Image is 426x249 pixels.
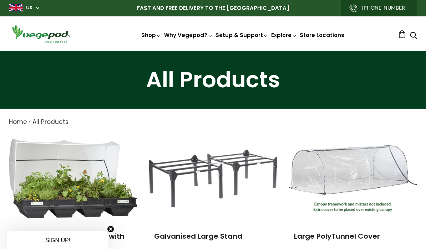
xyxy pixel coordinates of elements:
[45,237,70,243] span: SIGN UP!
[29,118,31,126] span: ›
[410,32,417,40] a: Search
[149,150,277,207] img: Galvanised Large Stand
[32,118,69,126] a: All Products
[300,31,344,39] a: Store Locations
[154,231,242,241] a: Galvanised Large Stand
[26,4,33,11] a: UK
[9,4,23,11] img: gb_large.png
[164,31,213,39] a: Why Vegepod?
[9,139,137,219] img: Large Raised Garden Bed with Canopy
[9,24,73,44] img: Vegepod
[9,118,417,127] nav: breadcrumbs
[107,225,114,233] button: Close teaser
[289,145,417,211] img: Large PolyTunnel Cover
[7,231,108,249] div: SIGN UP!Close teaser
[9,69,417,91] h1: All Products
[141,31,161,39] a: Shop
[294,231,380,241] a: Large PolyTunnel Cover
[215,31,268,39] a: Setup & Support
[271,31,297,39] a: Explore
[9,118,27,126] a: Home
